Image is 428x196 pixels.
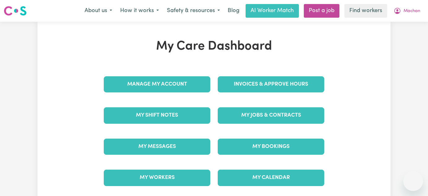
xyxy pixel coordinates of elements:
a: AI Worker Match [246,4,299,18]
a: Careseekers logo [4,4,27,18]
button: Safety & resources [163,4,224,17]
h1: My Care Dashboard [100,39,328,54]
a: Manage My Account [104,76,210,92]
button: How it works [116,4,163,17]
a: My Shift Notes [104,107,210,123]
a: Blog [224,4,243,18]
span: Machan [404,8,420,15]
iframe: Button to launch messaging window [403,171,423,191]
a: My Jobs & Contracts [218,107,324,123]
a: Invoices & Approve Hours [218,76,324,92]
img: Careseekers logo [4,5,27,16]
a: My Workers [104,170,210,186]
button: My Account [390,4,424,17]
a: Post a job [304,4,339,18]
a: My Calendar [218,170,324,186]
a: My Bookings [218,139,324,155]
button: About us [81,4,116,17]
a: My Messages [104,139,210,155]
a: Find workers [344,4,387,18]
